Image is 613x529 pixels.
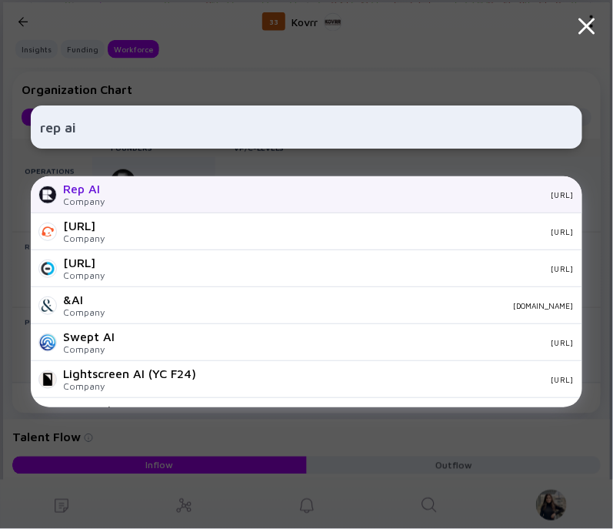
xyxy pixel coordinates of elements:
[208,375,573,384] div: [URL]
[63,233,105,244] div: Company
[127,338,573,347] div: [URL]
[63,330,115,343] div: Swept AI
[63,403,126,417] div: Premind AI
[63,182,105,196] div: Rep AI
[117,227,573,236] div: [URL]
[63,367,196,380] div: Lightscreen AI (YC F24)
[63,196,105,207] div: Company
[63,256,105,270] div: [URL]
[63,380,196,392] div: Company
[40,113,573,141] input: Search Company or Investor...
[63,270,105,281] div: Company
[117,264,573,273] div: [URL]
[63,343,115,355] div: Company
[63,306,105,318] div: Company
[63,293,105,306] div: &AI
[117,190,573,199] div: [URL]
[63,219,105,233] div: [URL]
[117,301,573,310] div: [DOMAIN_NAME]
